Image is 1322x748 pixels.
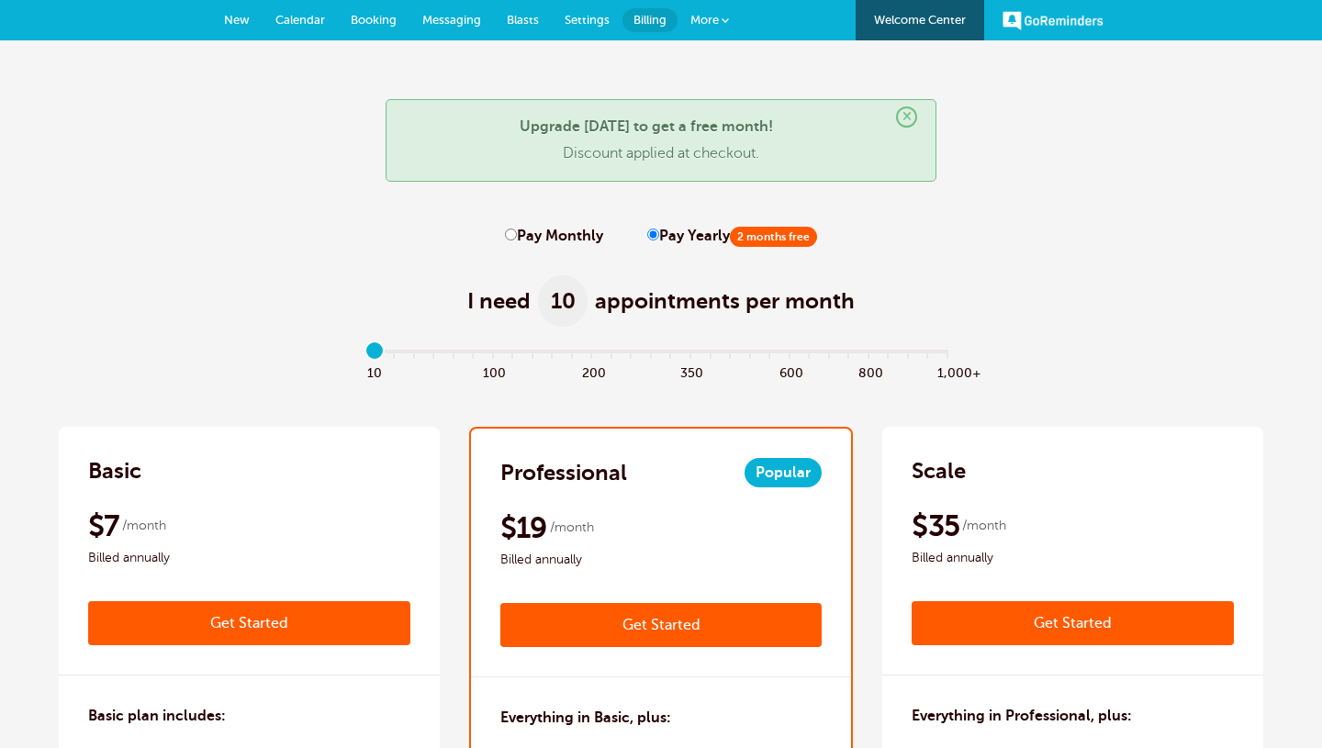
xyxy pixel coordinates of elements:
p: Discount applied at checkout. [405,145,917,162]
span: Messaging [422,13,481,27]
span: /month [122,515,166,537]
span: New [224,13,250,27]
span: 1,000+ [937,361,958,382]
span: × [896,106,917,128]
span: 2 months free [730,227,817,247]
input: Pay Monthly [505,229,517,240]
span: /month [962,515,1006,537]
span: $19 [500,509,547,546]
span: $35 [912,508,959,544]
h2: Basic [88,456,141,486]
h3: Everything in Basic, plus: [500,707,671,729]
span: 200 [582,361,602,382]
span: More [690,13,719,27]
h3: Basic plan includes: [88,705,226,727]
span: 10 [364,361,385,382]
h3: Everything in Professional, plus: [912,705,1132,727]
span: appointments per month [595,286,855,316]
a: Billing [622,8,678,32]
span: 10 [538,275,588,327]
label: Pay Monthly [505,228,603,245]
span: 350 [680,361,700,382]
span: Booking [351,13,397,27]
a: Get Started [500,603,823,647]
h2: Professional [500,458,627,487]
span: Billed annually [500,549,823,571]
span: Calendar [275,13,325,27]
span: 100 [483,361,503,382]
span: $7 [88,508,119,544]
h2: Scale [912,456,966,486]
span: Popular [745,458,822,487]
iframe: Resource center [1249,675,1304,730]
label: Pay Yearly [647,228,817,245]
span: I need [467,286,531,316]
span: 600 [779,361,800,382]
a: Get Started [912,601,1234,645]
span: 800 [858,361,879,382]
span: Billing [633,13,667,27]
strong: Upgrade [DATE] to get a free month! [520,118,773,135]
span: Billed annually [88,547,410,569]
input: Pay Yearly2 months free [647,229,659,240]
span: Blasts [507,13,539,27]
span: Settings [565,13,610,27]
span: Billed annually [912,547,1234,569]
span: /month [550,517,594,539]
a: Get Started [88,601,410,645]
